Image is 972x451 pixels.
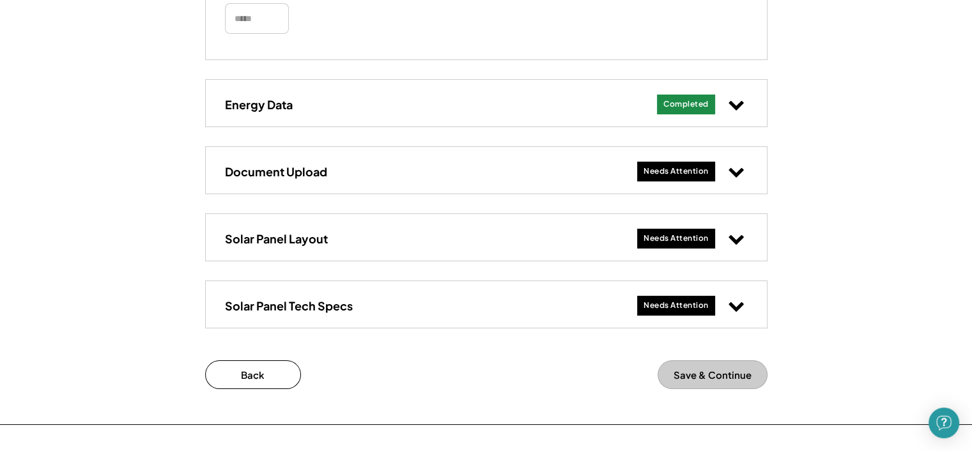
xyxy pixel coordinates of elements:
[644,233,709,244] div: Needs Attention
[225,164,327,179] h3: Document Upload
[205,360,301,389] button: Back
[644,166,709,177] div: Needs Attention
[658,360,768,389] button: Save & Continue
[225,298,353,313] h3: Solar Panel Tech Specs
[929,408,959,438] div: Open Intercom Messenger
[225,231,328,246] h3: Solar Panel Layout
[225,97,293,112] h3: Energy Data
[663,99,709,110] div: Completed
[644,300,709,311] div: Needs Attention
